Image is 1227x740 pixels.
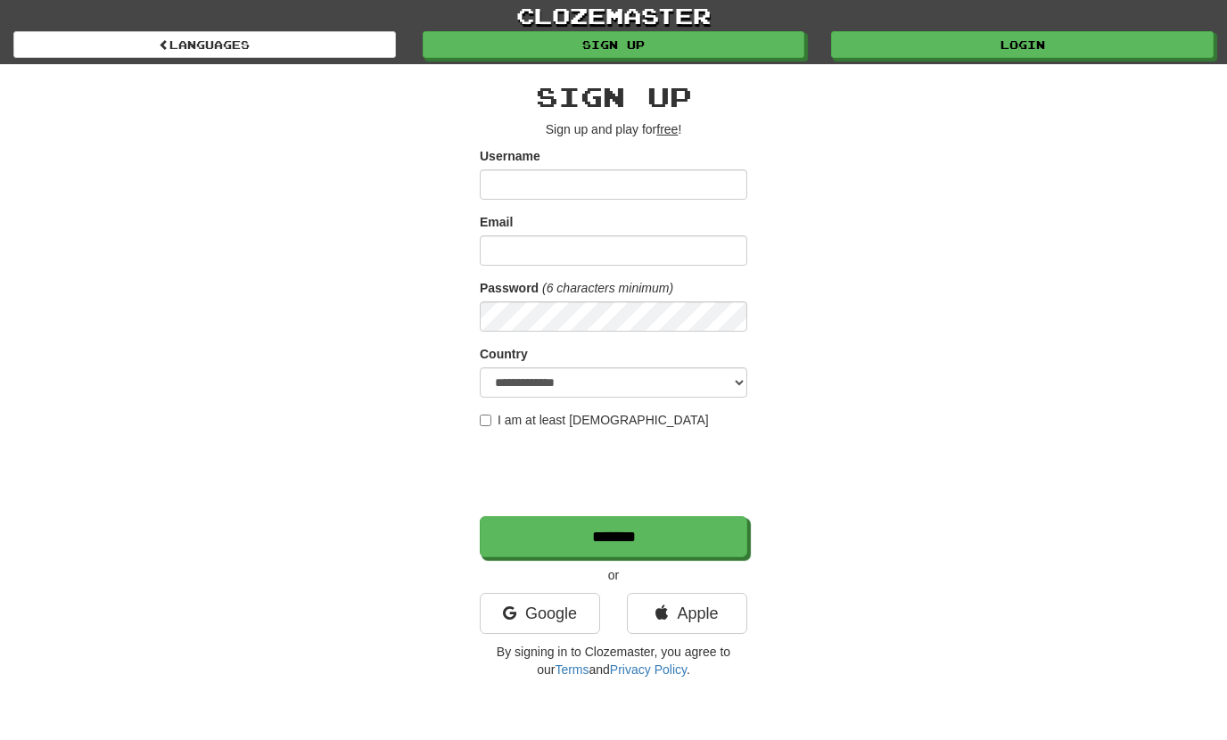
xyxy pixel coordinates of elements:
label: I am at least [DEMOGRAPHIC_DATA] [480,411,709,429]
u: free [656,122,678,136]
a: Login [831,31,1214,58]
input: I am at least [DEMOGRAPHIC_DATA] [480,415,491,426]
iframe: reCAPTCHA [480,438,751,507]
p: or [480,566,747,584]
label: Email [480,213,513,231]
h2: Sign up [480,82,747,111]
a: Google [480,593,600,634]
label: Password [480,279,539,297]
em: (6 characters minimum) [542,281,673,295]
a: Privacy Policy [610,662,687,677]
p: By signing in to Clozemaster, you agree to our and . [480,643,747,678]
a: Sign up [423,31,805,58]
a: Apple [627,593,747,634]
a: Terms [555,662,589,677]
p: Sign up and play for ! [480,120,747,138]
a: Languages [13,31,396,58]
label: Username [480,147,540,165]
label: Country [480,345,528,363]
